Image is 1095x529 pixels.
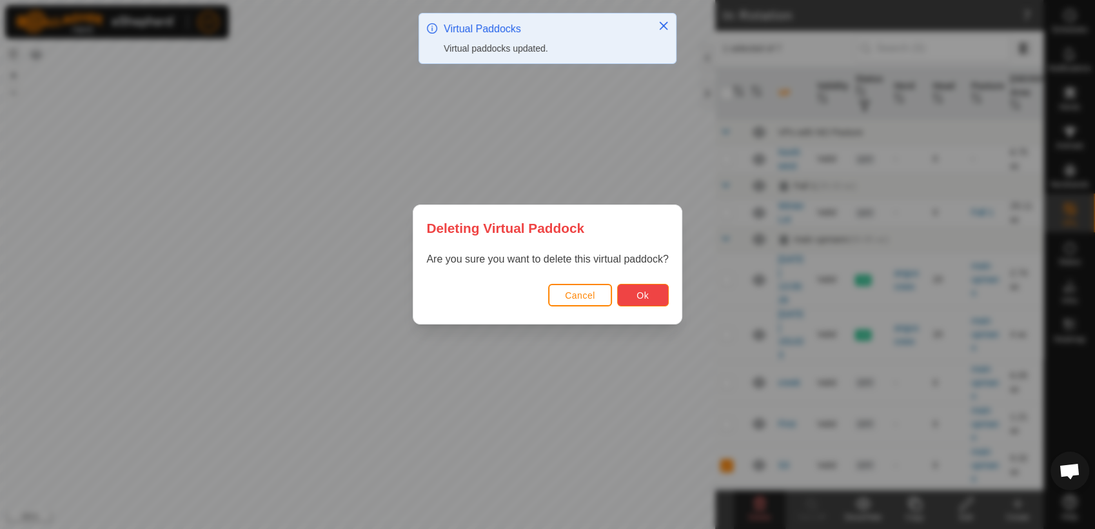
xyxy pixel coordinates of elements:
[565,290,595,301] span: Cancel
[655,17,673,35] button: Close
[548,284,612,306] button: Cancel
[636,290,649,301] span: Ok
[444,42,645,55] div: Virtual paddocks updated.
[444,21,645,37] div: Virtual Paddocks
[426,252,668,267] p: Are you sure you want to delete this virtual paddock?
[617,284,669,306] button: Ok
[426,218,584,238] span: Deleting Virtual Paddock
[1051,452,1089,490] div: Open chat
